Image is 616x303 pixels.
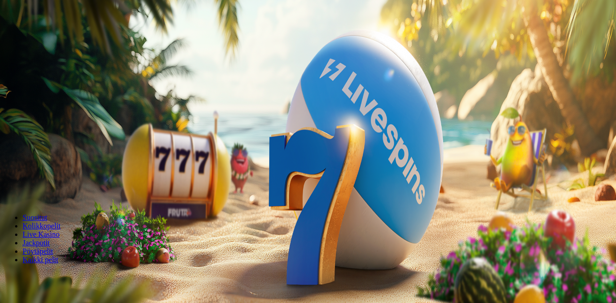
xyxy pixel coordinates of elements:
[23,239,50,247] a: Jackpotit
[4,197,612,264] nav: Lobby
[23,213,47,221] a: Suositut
[23,230,60,238] a: Live Kasino
[23,222,61,230] a: Kolikkopelit
[4,197,612,281] header: Lobby
[23,256,58,264] span: Kaikki pelit
[23,247,53,255] span: Pöytäpelit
